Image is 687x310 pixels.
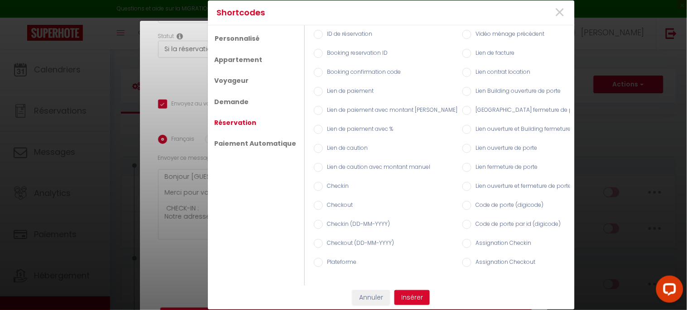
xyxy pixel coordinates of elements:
label: Booking confirmation code [323,68,401,78]
label: Vidéo ménage précédent [471,30,545,40]
label: Booking reservation ID [323,49,388,59]
label: Lien de facture [471,49,515,59]
iframe: LiveChat chat widget [649,272,687,310]
button: Insérer [394,290,430,305]
label: Lien Building ouverture de porte [471,87,561,97]
a: Personnalisé [210,30,265,47]
label: Lien de caution [323,144,368,154]
label: Lien de paiement avec % [323,125,394,135]
label: Lien ouverture et Building fermeture de porte [471,125,595,135]
button: Annuler [352,290,390,305]
a: Réservation [210,114,261,131]
label: Lien ouverture et fermeture de porte [471,182,572,192]
h4: Shortcodes [217,6,446,19]
label: Lien contrat location [471,68,531,78]
label: Checkout [323,201,353,211]
label: Code de porte par id (digicode) [471,220,561,230]
label: Checkin [323,182,349,192]
label: Code de porte (digicode) [471,201,544,211]
label: Lien de caution avec montant manuel [323,163,431,173]
label: Lien ouverture de porte [471,144,538,154]
button: Close [554,3,565,23]
label: Assignation Checkout [471,258,536,268]
label: Lien fermeture de porte [471,163,538,173]
label: Lien de paiement [323,87,374,97]
a: Appartement [210,52,267,68]
label: Checkin (DD-MM-YYYY) [323,220,390,230]
a: Demande [210,94,254,110]
label: Plateforme [323,258,357,268]
label: Assignation Checkin [471,239,532,249]
label: ID de réservation [323,30,373,40]
label: Checkout (DD-MM-YYYY) [323,239,394,249]
a: Voyageur [210,72,254,89]
a: Paiement Automatique [210,135,301,152]
label: [GEOGRAPHIC_DATA] fermeture de porte [471,106,584,116]
label: Lien de paiement avec montant [PERSON_NAME] [323,106,458,116]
